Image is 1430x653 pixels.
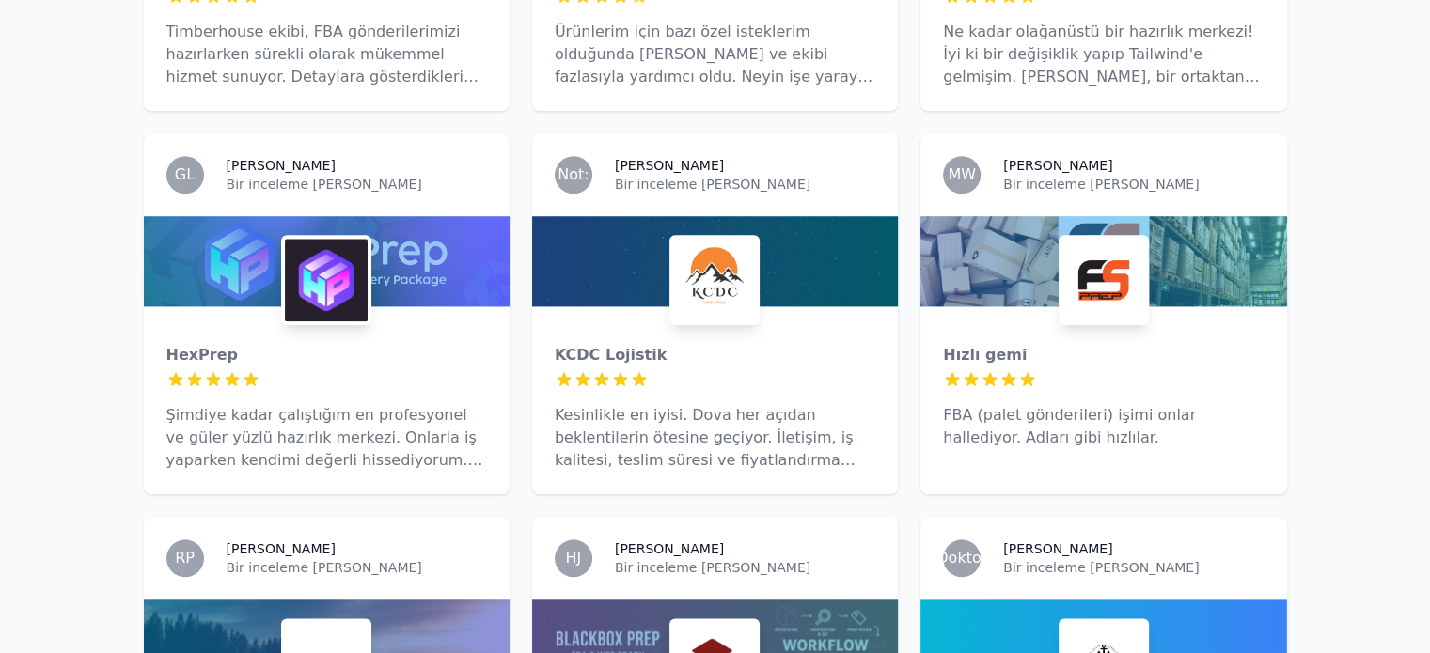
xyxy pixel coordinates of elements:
font: Not: [558,165,589,183]
font: GL [175,165,195,183]
a: MW[PERSON_NAME]Bir inceleme [PERSON_NAME]Hızlı gemiHızlı gemiFBA (palet gönderileri) işimi onlar ... [920,133,1286,494]
font: HexPrep [166,346,238,364]
font: KCDC Lojistik [555,346,667,364]
a: Not:[PERSON_NAME]Bir inceleme [PERSON_NAME]KCDC LojistikKCDC LojistikKesinlikle en iyisi. Dova he... [532,133,898,494]
font: [PERSON_NAME] [615,541,724,556]
font: Bir inceleme [PERSON_NAME] [227,177,422,192]
font: [PERSON_NAME] [1003,541,1112,556]
font: Ürünlerim için bazı özel isteklerim olduğunda [PERSON_NAME] ve ekibi fazlasıyla yardımcı oldu. Ne... [555,23,872,176]
font: Kesinlikle en iyisi. Dova her açıdan beklentilerin ötesine geçiyor. İletişim, iş kalitesi, teslim... [555,406,857,491]
font: Bir inceleme [PERSON_NAME] [1003,560,1199,575]
font: Doktor [936,549,987,567]
font: Bir inceleme [PERSON_NAME] [615,177,810,192]
font: Bir inceleme [PERSON_NAME] [227,560,422,575]
a: GL[PERSON_NAME]Bir inceleme [PERSON_NAME]HexPrepHexPrepŞimdiye kadar çalıştığım en profesyonel ve... [144,133,510,494]
img: Hızlı gemi [1062,239,1145,321]
font: Bir inceleme [PERSON_NAME] [615,560,810,575]
font: HJ [565,549,581,567]
font: Timberhouse ekibi, FBA gönderilerimizi hazırlarken sürekli olarak mükemmel hizmet sunuyor. Detayl... [166,23,479,243]
font: FBA (palet gönderileri) işimi onlar hallediyor. Adları gibi hızlılar. [943,406,1196,446]
font: Ne kadar olağanüstü bir hazırlık merkezi! İyi ki bir değişiklik yapıp Tailwind'e gelmişim. [PERSO... [943,23,1259,243]
font: [PERSON_NAME] [1003,158,1112,173]
font: Bir inceleme [PERSON_NAME] [1003,177,1199,192]
font: MW [948,165,976,183]
font: Şimdiye kadar çalıştığım en profesyonel ve güler yüzlü hazırlık merkezi. Onlarla iş yaparken kend... [166,406,484,536]
font: Hızlı gemi [943,346,1027,364]
img: KCDC Lojistik [673,239,756,321]
font: [PERSON_NAME] [227,158,336,173]
font: [PERSON_NAME] [227,541,336,556]
font: RP [175,549,195,567]
font: [PERSON_NAME] [615,158,724,173]
img: HexPrep [285,239,368,321]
